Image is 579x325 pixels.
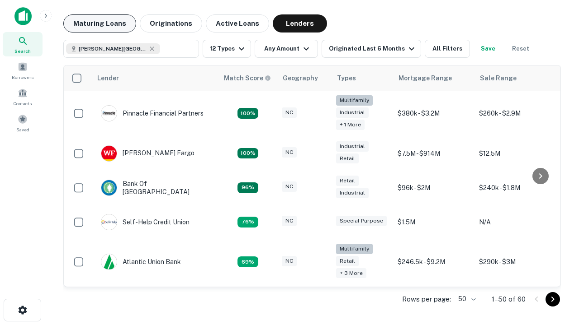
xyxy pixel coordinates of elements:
th: Lender [92,65,218,91]
button: Originations [140,14,202,32]
button: Originated Last 6 Months [322,40,421,58]
div: NC [282,147,297,158]
div: Lender [97,73,119,84]
td: $12.5M [475,136,556,171]
div: Sale Range [480,73,517,84]
button: Reset [506,40,535,58]
img: picture [101,254,117,269]
img: picture [101,180,117,195]
td: $246.5k - $9.2M [393,239,475,285]
img: picture [101,106,117,121]
span: Search [14,47,31,55]
div: Originated Last 6 Months [329,43,417,54]
button: Save your search to get updates of matches that match your search criteria. [474,40,503,58]
div: Matching Properties: 15, hasApolloMatch: undefined [237,148,258,159]
a: Saved [3,111,43,135]
div: Multifamily [336,95,373,106]
div: NC [282,256,297,266]
td: $7.5M - $914M [393,136,475,171]
td: $290k - $3M [475,239,556,285]
td: $96k - $2M [393,171,475,205]
button: All Filters [425,40,470,58]
iframe: Chat Widget [534,253,579,296]
div: Self-help Credit Union [101,214,190,230]
button: Go to next page [546,292,560,306]
button: Maturing Loans [63,14,136,32]
div: Mortgage Range [399,73,452,84]
div: Atlantic Union Bank [101,254,181,270]
div: 50 [455,292,477,306]
td: $260k - $2.9M [475,91,556,136]
a: Search [3,32,43,56]
th: Mortgage Range [393,65,475,91]
span: [PERSON_NAME][GEOGRAPHIC_DATA], [GEOGRAPHIC_DATA] [79,45,147,53]
div: NC [282,181,297,192]
div: + 1 more [336,120,365,130]
td: $240k - $1.8M [475,171,556,205]
th: Types [332,65,393,91]
div: [PERSON_NAME] Fargo [101,145,195,162]
span: Borrowers [12,74,33,81]
div: NC [282,216,297,226]
td: $380k - $3.2M [393,91,475,136]
th: Capitalize uses an advanced AI algorithm to match your search with the best lender. The match sco... [218,65,277,91]
div: Retail [336,153,359,164]
div: Types [337,73,356,84]
div: Matching Properties: 26, hasApolloMatch: undefined [237,108,258,119]
button: 12 Types [203,40,251,58]
div: Retail [336,256,359,266]
th: Geography [277,65,332,91]
span: Contacts [14,100,32,107]
div: Geography [283,73,318,84]
img: picture [101,146,117,161]
button: Lenders [273,14,327,32]
p: 1–50 of 60 [492,294,526,305]
td: N/A [475,205,556,239]
div: + 3 more [336,268,366,279]
div: Capitalize uses an advanced AI algorithm to match your search with the best lender. The match sco... [224,73,271,83]
div: Bank Of [GEOGRAPHIC_DATA] [101,180,209,196]
div: Special Purpose [336,216,387,226]
span: Saved [16,126,29,133]
button: Active Loans [206,14,269,32]
a: Borrowers [3,58,43,83]
button: Any Amount [255,40,318,58]
h6: Match Score [224,73,269,83]
div: Matching Properties: 14, hasApolloMatch: undefined [237,182,258,193]
td: $1.5M [393,205,475,239]
a: Contacts [3,84,43,109]
img: capitalize-icon.png [14,7,32,25]
div: Multifamily [336,244,373,254]
div: Industrial [336,141,369,152]
p: Rows per page: [402,294,451,305]
div: Matching Properties: 11, hasApolloMatch: undefined [237,217,258,227]
div: NC [282,107,297,118]
img: picture [101,214,117,230]
div: Matching Properties: 10, hasApolloMatch: undefined [237,256,258,267]
div: Industrial [336,107,369,118]
div: Retail [336,176,359,186]
div: Pinnacle Financial Partners [101,105,204,121]
th: Sale Range [475,65,556,91]
div: Industrial [336,188,369,198]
